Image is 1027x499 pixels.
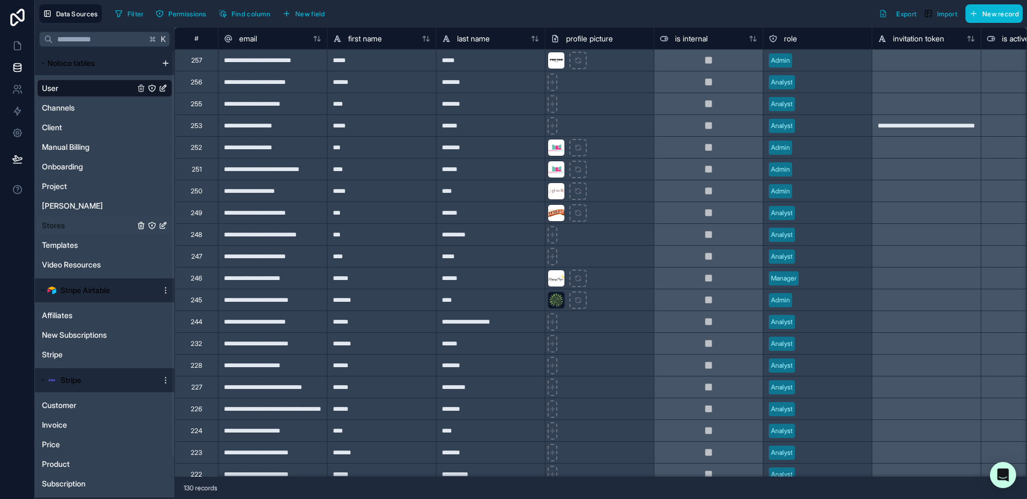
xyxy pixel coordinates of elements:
div: 255 [191,100,202,108]
span: Data Sources [56,10,98,18]
div: 224 [191,427,202,435]
div: 251 [192,165,202,174]
div: # [183,34,210,42]
span: Find column [232,10,270,18]
div: Manual Billing [37,138,172,156]
span: invitation token [893,33,944,44]
div: Analyst [771,382,793,392]
div: Subscription [37,475,172,492]
span: New record [982,10,1019,18]
div: 226 [191,405,202,413]
span: New Subscriptions [42,330,107,340]
div: Analyst [771,77,793,87]
a: New record [961,4,1023,23]
button: Airtable LogoStripe Airtable [37,283,157,298]
a: Invoice [42,419,145,430]
div: 252 [191,143,202,152]
button: Export [875,4,920,23]
div: 227 [191,383,202,392]
span: Permissions [168,10,206,18]
button: Find column [215,5,274,22]
div: Analyst [771,317,793,327]
button: Filter [111,5,148,22]
div: Project [37,178,172,195]
div: New Subscriptions [37,326,172,344]
span: Customer [42,400,76,411]
span: last name [457,33,490,44]
span: Stripe [60,375,81,386]
div: 232 [191,339,202,348]
div: Analyst [771,339,793,349]
a: Templates [42,240,135,251]
span: Stripe Airtable [60,285,110,296]
div: Admin [771,295,790,305]
div: Open Intercom Messenger [990,462,1016,488]
span: Manual Billing [42,142,89,153]
div: Invoice [37,416,172,434]
div: Analyst [771,404,793,414]
span: Import [937,10,957,18]
div: Analyst [771,426,793,436]
div: Analyst [771,208,793,218]
div: Analyst [771,448,793,458]
span: Product [42,459,70,470]
div: Onboarding [37,158,172,175]
button: Stripe [37,373,157,388]
div: User [37,80,172,97]
div: Video Resources [37,256,172,273]
a: Channels [42,102,135,113]
button: New field [278,5,329,22]
div: Stripe [37,346,172,363]
div: 256 [191,78,202,87]
div: 247 [191,252,202,261]
div: Price [37,436,172,453]
a: Product [42,459,145,470]
div: 248 [191,230,202,239]
span: [PERSON_NAME] [42,200,103,211]
span: Stores [42,220,65,231]
a: Stores [42,220,135,231]
span: Onboarding [42,161,83,172]
a: Affiliates [42,310,145,321]
div: Stores [37,217,172,234]
span: Noloco tables [47,58,95,69]
span: Invoice [42,419,67,430]
a: User [42,83,135,94]
span: is internal [675,33,708,44]
div: Templates [37,236,172,254]
button: Data Sources [39,4,102,23]
div: Analyst [771,361,793,370]
span: Video Resources [42,259,101,270]
span: role [784,33,797,44]
span: Filter [127,10,144,18]
a: Customer [42,400,145,411]
span: Price [42,439,60,450]
span: K [160,35,167,43]
span: Export [896,10,916,18]
div: Analyst [771,230,793,240]
span: first name [348,33,382,44]
div: Affiliates [37,307,172,324]
div: 244 [191,318,202,326]
div: 228 [191,361,202,370]
span: Stripe [42,349,63,360]
a: Stripe [42,349,145,360]
button: Permissions [151,5,210,22]
a: [PERSON_NAME] [42,200,135,211]
div: Admin [771,186,790,196]
a: New Subscriptions [42,330,145,340]
span: Channels [42,102,75,113]
div: Product [37,455,172,473]
div: Manager [771,273,797,283]
div: 250 [191,187,202,196]
a: Permissions [151,5,214,22]
span: profile picture [566,33,613,44]
button: Import [920,4,961,23]
span: 130 records [184,484,217,492]
span: Templates [42,240,78,251]
img: Airtable Logo [47,286,56,295]
span: Subscription [42,478,86,489]
div: Analyst [771,121,793,131]
span: Client [42,122,62,133]
div: 223 [191,448,202,457]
